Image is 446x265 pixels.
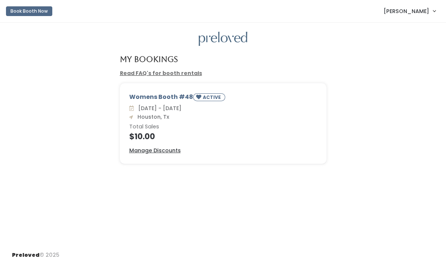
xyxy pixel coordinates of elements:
[134,113,169,121] span: Houston, Tx
[129,124,317,130] h6: Total Sales
[135,105,182,112] span: [DATE] - [DATE]
[384,7,429,15] span: [PERSON_NAME]
[129,93,317,104] div: Womens Booth #48
[203,94,222,100] small: ACTIVE
[120,55,178,63] h4: My Bookings
[120,69,202,77] a: Read FAQ's for booth rentals
[376,3,443,19] a: [PERSON_NAME]
[12,251,40,259] span: Preloved
[12,245,59,259] div: © 2025
[6,6,52,16] button: Book Booth Now
[129,147,181,155] a: Manage Discounts
[129,132,317,141] h4: $10.00
[129,147,181,154] u: Manage Discounts
[199,32,247,46] img: preloved logo
[6,3,52,19] a: Book Booth Now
